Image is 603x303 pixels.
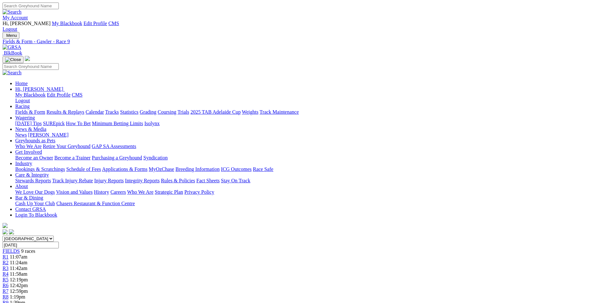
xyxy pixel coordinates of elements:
a: Breeding Information [175,166,220,172]
a: [PERSON_NAME] [28,132,68,138]
img: twitter.svg [9,229,14,234]
a: CMS [108,21,119,26]
div: Industry [15,166,600,172]
a: Track Maintenance [260,109,299,115]
img: Close [5,57,21,62]
span: Hi, [PERSON_NAME] [3,21,51,26]
a: Trials [177,109,189,115]
span: 11:42am [10,266,27,271]
button: Toggle navigation [3,32,19,39]
a: R2 [3,260,9,265]
span: 11:24am [10,260,27,265]
a: History [94,189,109,195]
a: Integrity Reports [125,178,160,183]
div: Racing [15,109,600,115]
div: About [15,189,600,195]
a: Purchasing a Greyhound [92,155,142,160]
span: Hi, [PERSON_NAME] [15,86,63,92]
a: How To Bet [66,121,91,126]
a: About [15,184,28,189]
span: R3 [3,266,9,271]
a: News & Media [15,126,46,132]
a: Edit Profile [47,92,71,98]
img: facebook.svg [3,229,8,234]
a: ICG Outcomes [221,166,251,172]
div: Bar & Dining [15,201,600,206]
a: Retire Your Greyhound [43,144,91,149]
a: Rules & Policies [161,178,195,183]
input: Select date [3,242,59,248]
input: Search [3,3,59,9]
img: GRSA [3,44,21,50]
div: Get Involved [15,155,600,161]
a: R4 [3,271,9,277]
a: Stay On Track [221,178,250,183]
a: My Blackbook [15,92,46,98]
a: Home [15,81,28,86]
span: 9 races [21,248,35,254]
a: Greyhounds as Pets [15,138,55,143]
div: Hi, [PERSON_NAME] [15,92,600,104]
a: Track Injury Rebate [52,178,93,183]
div: Greyhounds as Pets [15,144,600,149]
div: Wagering [15,121,600,126]
a: Edit Profile [84,21,107,26]
div: Fields & Form - Gawler - Race 9 [3,39,600,44]
a: Chasers Restaurant & Function Centre [56,201,135,206]
a: Race Safe [253,166,273,172]
a: News [15,132,27,138]
input: Search [3,63,59,70]
a: Injury Reports [94,178,124,183]
a: Cash Up Your Club [15,201,55,206]
a: GAP SA Assessments [92,144,136,149]
a: [DATE] Tips [15,121,42,126]
a: Calendar [86,109,104,115]
a: Hi, [PERSON_NAME] [15,86,65,92]
img: Search [3,70,22,76]
a: Schedule of Fees [66,166,101,172]
a: Applications & Forms [102,166,147,172]
a: Logout [15,98,30,103]
span: R8 [3,294,9,300]
span: 11:58am [10,271,27,277]
a: Bar & Dining [15,195,43,200]
div: News & Media [15,132,600,138]
a: Become a Trainer [54,155,91,160]
a: MyOzChase [149,166,174,172]
span: 12:59pm [10,288,28,294]
div: My Account [3,21,600,32]
img: logo-grsa-white.png [25,56,30,61]
span: 12:19pm [10,277,28,282]
a: BlkBook [3,50,22,56]
a: R7 [3,288,9,294]
span: BlkBook [4,50,22,56]
a: FIELDS [3,248,20,254]
a: Statistics [120,109,139,115]
a: Who We Are [15,144,42,149]
a: We Love Our Dogs [15,189,55,195]
a: Syndication [143,155,168,160]
a: Isolynx [144,121,160,126]
span: 11:07am [10,254,27,259]
a: Logout [3,26,17,32]
a: 2025 TAB Adelaide Cup [190,109,241,115]
a: Fact Sheets [196,178,220,183]
a: Privacy Policy [184,189,214,195]
a: Get Involved [15,149,42,155]
a: R1 [3,254,9,259]
div: Care & Integrity [15,178,600,184]
a: Contact GRSA [15,206,46,212]
a: R5 [3,277,9,282]
a: Coursing [158,109,176,115]
a: My Blackbook [52,21,82,26]
button: Toggle navigation [3,56,24,63]
a: CMS [72,92,83,98]
a: Bookings & Scratchings [15,166,65,172]
a: Strategic Plan [155,189,183,195]
a: Industry [15,161,32,166]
